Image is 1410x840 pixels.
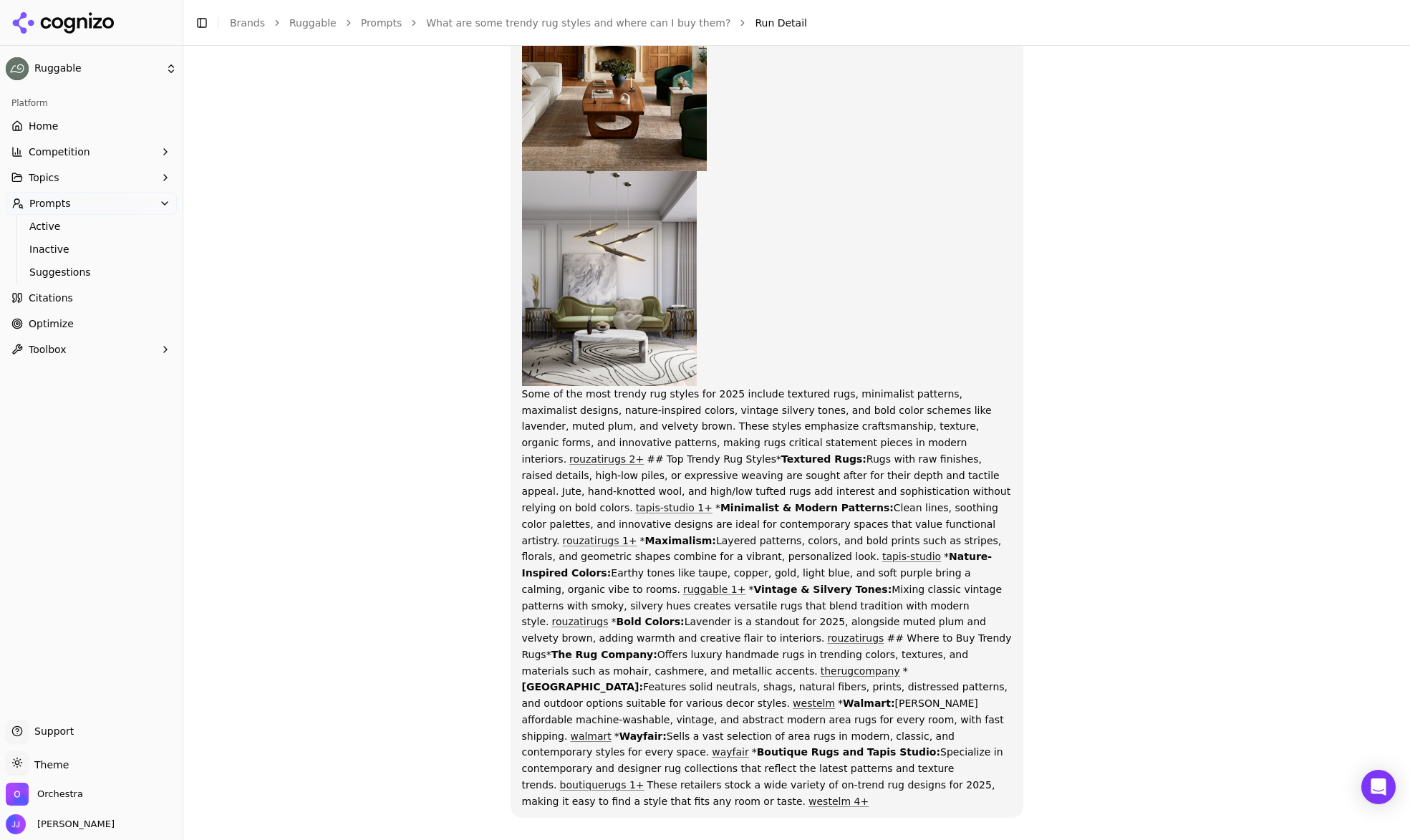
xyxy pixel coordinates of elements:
button: Open user button [6,814,115,834]
span: Toolbox [29,342,67,357]
span: Citations [29,291,73,305]
span: Prompts [29,196,71,211]
span: Suggestions [29,265,154,279]
a: boutiquerugs 1+ [560,779,644,791]
a: tapis-studio 1+ [636,502,713,513]
a: rouzatirugs [827,632,884,644]
div: Open Intercom Messenger [1361,770,1396,804]
span: Competition [29,145,90,159]
nav: breadcrumb [230,16,1370,30]
a: Citations [6,286,177,309]
button: Prompts [6,192,177,215]
span: Ruggable [34,62,160,75]
a: Prompts [361,16,402,30]
strong: Textured Rugs: [781,453,866,465]
strong: Maximalism: [645,535,716,546]
span: Active [29,219,154,233]
a: Brands [230,17,265,29]
span: Topics [29,170,59,185]
a: westelm 4+ [808,796,869,807]
span: Orchestra [37,788,83,801]
a: walmart [570,730,611,742]
a: tapis-studio [882,551,941,562]
button: Open organization switcher [6,783,83,806]
strong: Minimalist & Modern Patterns: [720,502,894,513]
span: Run Detail [755,16,807,30]
img: Rug Trends to Watch: Elevate Your Space with Style in 2025 [522,171,697,386]
span: Support [29,724,74,738]
button: Toolbox [6,338,177,361]
a: rouzatirugs [552,616,609,627]
a: rouzatirugs 1+ [563,535,637,546]
a: Home [6,115,177,137]
a: Active [24,216,160,236]
a: Suggestions [24,262,160,282]
strong: Boutique Rugs and Tapis Studio: [757,746,940,758]
img: Jeff Jensen [6,814,26,834]
span: Inactive [29,242,154,256]
img: Ruggable [6,57,29,80]
a: Optimize [6,312,177,335]
a: Ruggable [289,16,337,30]
a: What are some trendy rug styles and where can I buy them? [426,16,730,30]
a: Inactive [24,239,160,259]
a: rouzatirugs 2+ [569,453,644,465]
span: [PERSON_NAME] [32,818,115,831]
strong: The Rug Company: [551,649,657,660]
a: wayfair [712,746,748,758]
button: Competition [6,140,177,163]
strong: [GEOGRAPHIC_DATA]: [522,681,644,692]
span: Optimize [29,317,74,331]
span: Home [29,119,58,133]
button: Topics [6,166,177,189]
strong: Walmart: [843,697,894,709]
a: therugcompany [821,665,900,677]
strong: Vintage & Silvery Tones: [753,584,892,595]
a: westelm [793,697,835,709]
strong: Wayfair: [619,730,667,742]
a: ruggable 1+ [683,584,745,595]
span: Theme [29,759,69,771]
strong: Bold Colors: [617,616,685,627]
div: Platform [6,92,177,115]
img: Orchestra [6,783,29,806]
